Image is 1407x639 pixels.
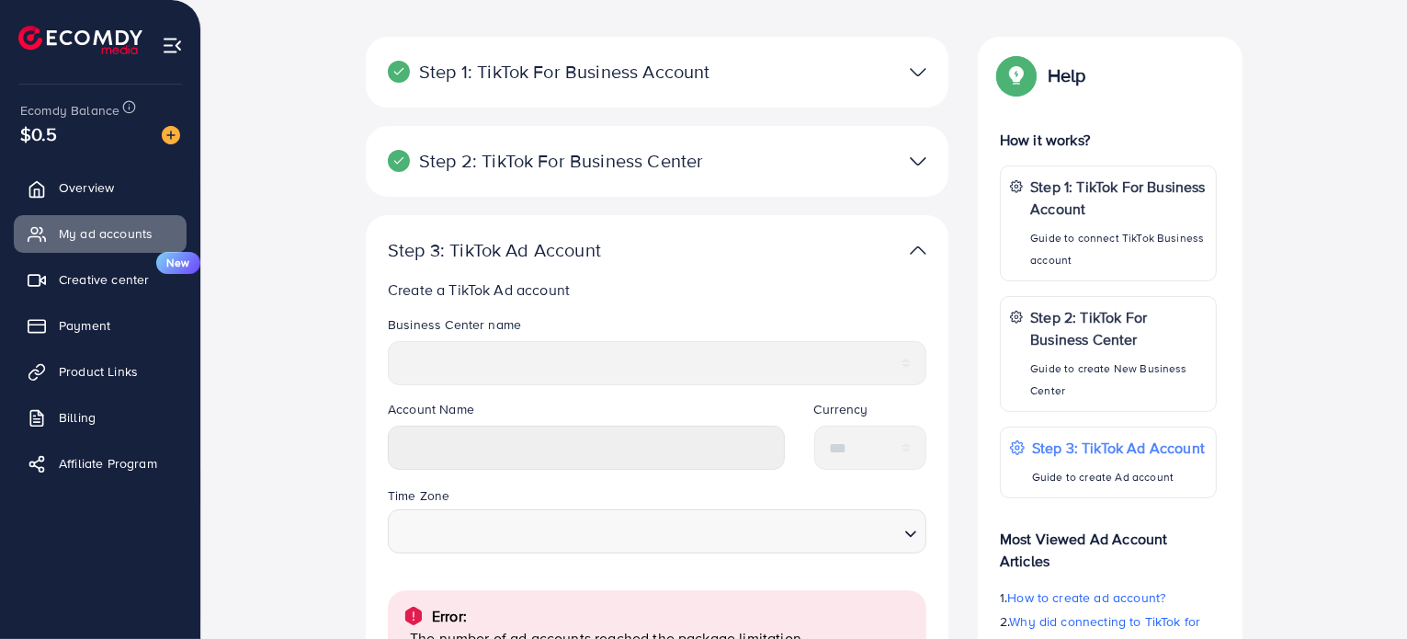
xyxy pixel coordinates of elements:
a: Creative centerNew [14,261,187,298]
label: Time Zone [388,486,449,505]
p: Create a TikTok Ad account [388,279,934,301]
p: How it works? [1000,129,1217,151]
p: Help [1048,64,1086,86]
img: alert [403,605,425,627]
span: My ad accounts [59,224,153,243]
span: Overview [59,178,114,197]
p: Error: [432,605,467,627]
span: How to create ad account? [1007,588,1165,607]
a: Billing [14,399,187,436]
p: Guide to connect TikTok Business account [1030,227,1207,271]
a: Payment [14,307,187,344]
img: menu [162,35,183,56]
span: Affiliate Program [59,454,157,473]
p: Step 1: TikTok For Business Account [1030,176,1207,220]
p: Step 1: TikTok For Business Account [388,61,737,83]
p: Step 2: TikTok For Business Center [1030,306,1207,350]
p: Guide to create New Business Center [1030,358,1207,402]
legend: Account Name [388,400,785,426]
img: Popup guide [1000,59,1033,92]
img: TikTok partner [910,148,926,175]
img: TikTok partner [910,237,926,264]
a: Overview [14,169,187,206]
span: New [156,252,200,274]
legend: Currency [814,400,927,426]
legend: Business Center name [388,315,926,341]
p: Step 3: TikTok Ad Account [1032,437,1205,459]
img: image [162,126,180,144]
img: TikTok partner [910,59,926,86]
p: Guide to create Ad account [1032,466,1205,488]
span: Creative center [59,270,149,289]
span: Payment [59,316,110,335]
iframe: Chat [1329,556,1393,625]
input: Search for option [396,514,897,548]
img: logo [18,26,142,54]
p: Most Viewed Ad Account Articles [1000,513,1217,572]
a: Product Links [14,353,187,390]
span: $0.5 [20,120,58,147]
div: Search for option [388,509,926,553]
p: Step 2: TikTok For Business Center [388,150,737,172]
a: My ad accounts [14,215,187,252]
span: Billing [59,408,96,427]
span: Product Links [59,362,138,381]
p: Step 3: TikTok Ad Account [388,239,737,261]
span: Ecomdy Balance [20,101,119,120]
p: 1. [1000,587,1217,609]
a: Affiliate Program [14,445,187,482]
